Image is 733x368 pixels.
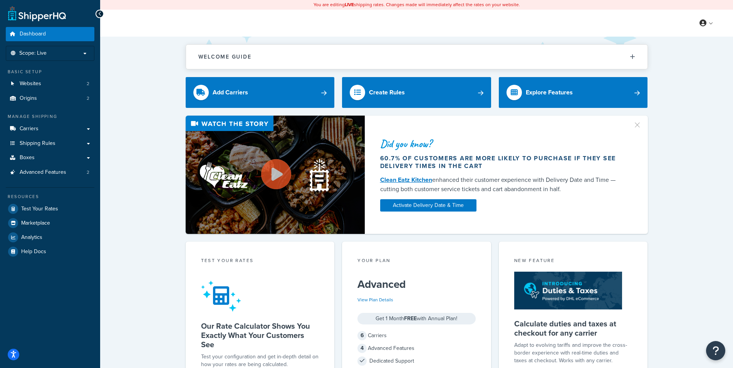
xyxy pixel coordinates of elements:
a: Clean Eatz Kitchen [380,175,432,184]
button: Welcome Guide [186,45,647,69]
span: Advanced Features [20,169,66,176]
div: Basic Setup [6,69,94,75]
a: Marketplace [6,216,94,230]
a: Carriers [6,122,94,136]
span: Test Your Rates [21,206,58,212]
span: Help Docs [21,249,46,255]
span: 2 [87,95,89,102]
div: Explore Features [526,87,573,98]
a: Create Rules [342,77,491,108]
div: Your Plan [357,257,476,266]
a: Dashboard [6,27,94,41]
span: Analytics [21,234,42,241]
a: Boxes [6,151,94,165]
li: Origins [6,91,94,106]
div: Resources [6,193,94,200]
span: 6 [357,331,367,340]
p: Adapt to evolving tariffs and improve the cross-border experience with real-time duties and taxes... [514,341,632,365]
span: Boxes [20,155,35,161]
span: 4 [357,344,367,353]
a: Add Carriers [186,77,335,108]
a: Origins2 [6,91,94,106]
div: 60.7% of customers are more likely to purchase if they see delivery times in the cart [380,155,624,170]
span: Origins [20,95,37,102]
a: Analytics [6,230,94,244]
li: Advanced Features [6,165,94,180]
a: Websites2 [6,77,94,91]
span: 2 [87,81,89,87]
span: Marketplace [21,220,50,227]
button: Open Resource Center [706,341,725,360]
span: Shipping Rules [20,140,55,147]
a: Help Docs [6,245,94,259]
div: Did you know? [380,138,624,149]
div: Get 1 Month with Annual Plan! [357,313,476,324]
a: View Plan Details [357,296,393,303]
div: Test your rates [201,257,319,266]
div: New Feature [514,257,632,266]
a: Shipping Rules [6,136,94,151]
div: Advanced Features [357,343,476,354]
span: Carriers [20,126,39,132]
h5: Our Rate Calculator Shows You Exactly What Your Customers See [201,321,319,349]
b: LIVE [345,1,354,8]
h5: Advanced [357,278,476,291]
a: Test Your Rates [6,202,94,216]
h2: Welcome Guide [198,54,252,60]
a: Advanced Features2 [6,165,94,180]
span: Websites [20,81,41,87]
div: Manage Shipping [6,113,94,120]
a: Activate Delivery Date & Time [380,199,476,212]
span: Scope: Live [19,50,47,57]
div: Add Carriers [213,87,248,98]
span: 2 [87,169,89,176]
div: Carriers [357,330,476,341]
div: Create Rules [369,87,405,98]
li: Websites [6,77,94,91]
strong: FREE [404,314,417,323]
div: enhanced their customer experience with Delivery Date and Time — cutting both customer service ti... [380,175,624,194]
img: Video thumbnail [186,116,365,234]
h5: Calculate duties and taxes at checkout for any carrier [514,319,632,338]
a: Explore Features [499,77,648,108]
span: Dashboard [20,31,46,37]
div: Dedicated Support [357,356,476,366]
